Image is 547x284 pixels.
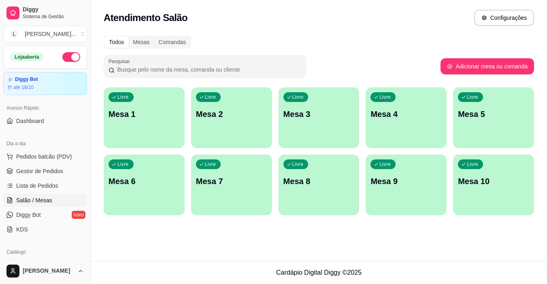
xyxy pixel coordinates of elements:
span: Gestor de Pedidos [16,167,63,175]
span: Sistema de Gestão [23,13,84,20]
button: Pedidos balcão (PDV) [3,150,87,163]
p: Mesa 10 [458,176,529,187]
button: LivreMesa 5 [453,87,534,148]
span: Diggy [23,6,84,13]
p: Livre [379,94,391,100]
p: Mesa 9 [370,176,442,187]
button: Alterar Status [62,52,80,62]
div: Mesas [128,36,154,48]
button: LivreMesa 3 [279,87,360,148]
button: LivreMesa 9 [366,155,447,215]
span: Dashboard [16,117,44,125]
button: [PERSON_NAME] [3,261,87,281]
p: Mesa 6 [109,176,180,187]
h2: Atendimento Salão [104,11,187,24]
p: Mesa 5 [458,108,529,120]
p: Livre [117,161,129,167]
span: [PERSON_NAME] [23,267,74,275]
span: KDS [16,225,28,233]
label: Pesquisar [109,58,133,65]
button: LivreMesa 8 [279,155,360,215]
footer: Cardápio Digital Diggy © 2025 [91,261,547,284]
p: Livre [292,161,304,167]
span: L [10,30,18,38]
p: Livre [292,94,304,100]
div: Acesso Rápido [3,102,87,114]
p: Livre [467,161,478,167]
p: Mesa 2 [196,108,267,120]
article: até 18/10 [13,84,34,91]
button: Select a team [3,26,87,42]
button: LivreMesa 4 [366,87,447,148]
div: Comandas [154,36,191,48]
span: Diggy Bot [16,211,41,219]
button: LivreMesa 2 [191,87,272,148]
div: Dia a dia [3,137,87,150]
div: [PERSON_NAME] ... [25,30,76,38]
p: Mesa 4 [370,108,442,120]
p: Mesa 1 [109,108,180,120]
article: Diggy Bot [15,76,38,83]
button: Adicionar mesa ou comanda [441,58,534,74]
p: Mesa 7 [196,176,267,187]
a: Gestor de Pedidos [3,165,87,178]
p: Livre [205,94,216,100]
button: Configurações [474,10,534,26]
span: Lista de Pedidos [16,182,58,190]
a: KDS [3,223,87,236]
button: LivreMesa 7 [191,155,272,215]
input: Pesquisar [115,66,301,74]
p: Mesa 3 [283,108,355,120]
a: Lista de Pedidos [3,179,87,192]
div: Todos [104,36,128,48]
div: Loja aberta [10,53,44,61]
p: Mesa 8 [283,176,355,187]
p: Livre [379,161,391,167]
div: Catálogo [3,246,87,259]
a: Salão / Mesas [3,194,87,207]
a: DiggySistema de Gestão [3,3,87,23]
p: Livre [467,94,478,100]
button: LivreMesa 1 [104,87,185,148]
a: Dashboard [3,114,87,127]
button: LivreMesa 10 [453,155,534,215]
p: Livre [205,161,216,167]
button: LivreMesa 6 [104,155,185,215]
a: Diggy Botnovo [3,208,87,221]
p: Livre [117,94,129,100]
span: Salão / Mesas [16,196,52,204]
a: Diggy Botaté 18/10 [3,72,87,95]
span: Pedidos balcão (PDV) [16,153,72,161]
